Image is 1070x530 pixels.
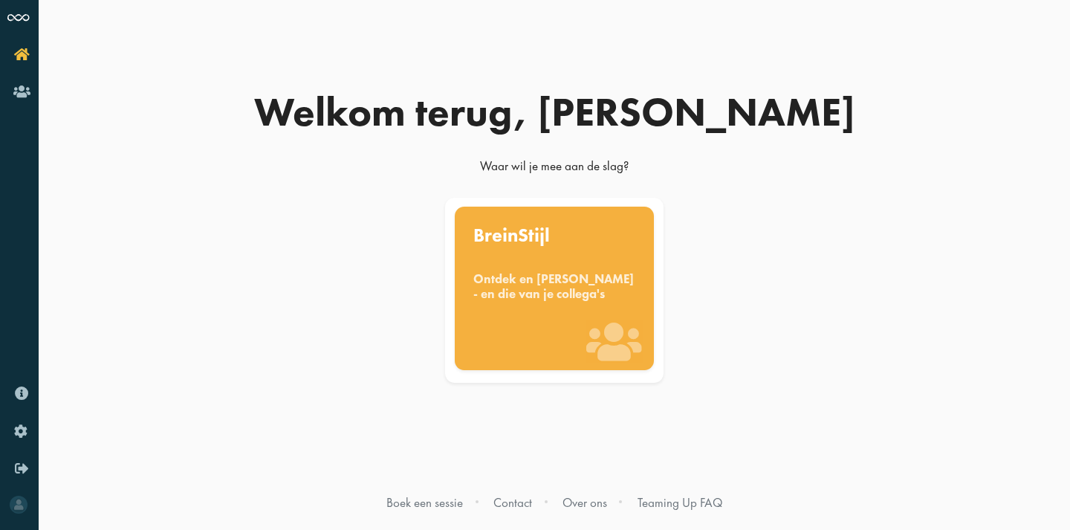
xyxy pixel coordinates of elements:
div: BreinStijl [473,226,635,245]
div: Welkom terug, [PERSON_NAME] [198,92,911,132]
div: Waar wil je mee aan de slag? [198,158,911,181]
a: Teaming Up FAQ [638,494,722,511]
div: Ontdek en [PERSON_NAME] - en die van je collega's [473,272,635,301]
a: Contact [493,494,532,511]
a: BreinStijl Ontdek en [PERSON_NAME] - en die van je collega's [442,198,667,384]
a: Boek een sessie [386,494,463,511]
a: Over ons [562,494,607,511]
